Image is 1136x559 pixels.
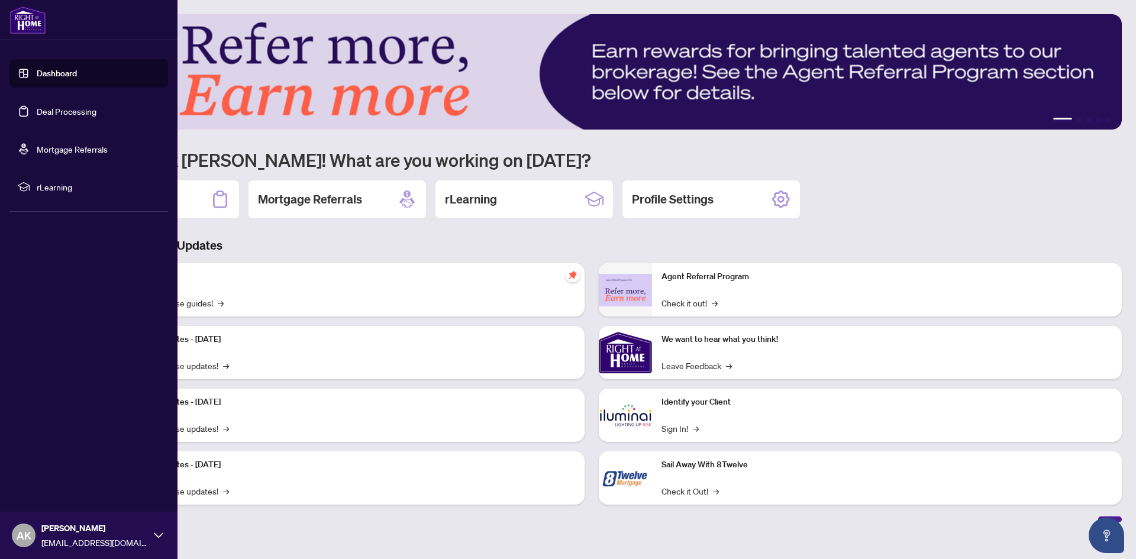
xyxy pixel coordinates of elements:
span: → [712,296,718,309]
p: Identify your Client [661,396,1112,409]
span: → [223,359,229,372]
p: Sail Away With 8Twelve [661,458,1112,471]
h2: Profile Settings [632,191,714,208]
img: logo [9,6,46,34]
p: Platform Updates - [DATE] [124,458,575,471]
img: We want to hear what you think! [599,326,652,379]
a: Deal Processing [37,106,96,117]
a: Check it Out!→ [661,484,719,497]
a: Check it out!→ [661,296,718,309]
button: 4 [1096,118,1100,122]
button: 2 [1077,118,1082,122]
span: → [693,422,699,435]
p: We want to hear what you think! [661,333,1112,346]
span: AK [17,527,31,544]
button: 3 [1086,118,1091,122]
span: → [223,422,229,435]
img: Slide 0 [62,14,1122,130]
p: Self-Help [124,270,575,283]
span: → [713,484,719,497]
button: Open asap [1089,518,1124,553]
button: 1 [1053,118,1072,122]
a: Mortgage Referrals [37,144,108,154]
span: [EMAIL_ADDRESS][DOMAIN_NAME] [41,536,148,549]
span: → [223,484,229,497]
p: Platform Updates - [DATE] [124,333,575,346]
span: → [218,296,224,309]
h2: Mortgage Referrals [258,191,362,208]
a: Sign In!→ [661,422,699,435]
span: [PERSON_NAME] [41,522,148,535]
span: rLearning [37,180,160,193]
h1: Welcome back [PERSON_NAME]! What are you working on [DATE]? [62,148,1122,171]
img: Identify your Client [599,389,652,442]
a: Dashboard [37,68,77,79]
h3: Brokerage & Industry Updates [62,237,1122,254]
span: → [726,359,732,372]
img: Agent Referral Program [599,274,652,306]
button: 5 [1105,118,1110,122]
h2: rLearning [445,191,497,208]
a: Leave Feedback→ [661,359,732,372]
p: Agent Referral Program [661,270,1112,283]
p: Platform Updates - [DATE] [124,396,575,409]
img: Sail Away With 8Twelve [599,451,652,505]
span: pushpin [566,268,580,282]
